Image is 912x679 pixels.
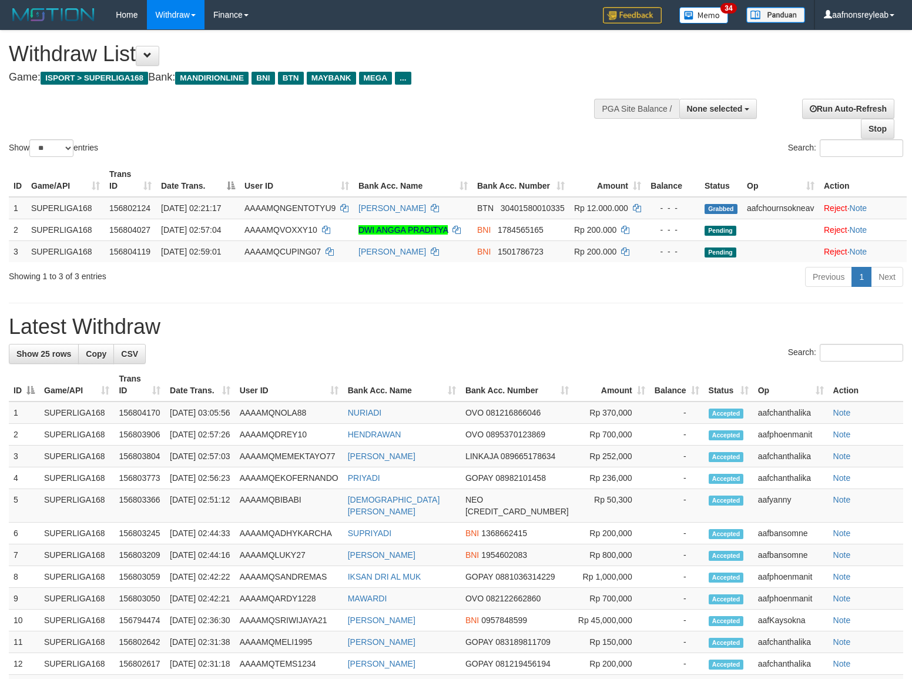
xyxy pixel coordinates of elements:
[477,203,494,213] span: BTN
[165,523,235,544] td: [DATE] 02:44:33
[819,219,907,240] td: ·
[165,544,235,566] td: [DATE] 02:44:16
[824,225,847,235] a: Reject
[709,638,744,648] span: Accepted
[650,424,704,446] td: -
[348,572,421,581] a: IKSAN DRI AL MUK
[700,163,742,197] th: Status
[9,344,79,364] a: Show 25 rows
[709,660,744,670] span: Accepted
[175,72,249,85] span: MANDIRIONLINE
[465,616,479,625] span: BNI
[86,349,106,359] span: Copy
[574,489,650,523] td: Rp 50,300
[9,42,596,66] h1: Withdraw List
[753,610,829,631] td: aafKaysokna
[477,247,491,256] span: BNI
[9,446,39,467] td: 3
[465,430,484,439] span: OVO
[461,368,574,402] th: Bank Acc. Number: activate to sort column ascending
[569,163,646,197] th: Amount: activate to sort column ascending
[650,610,704,631] td: -
[395,72,411,85] span: ...
[235,588,343,610] td: AAAAMQARDY1228
[833,430,851,439] a: Note
[39,610,114,631] td: SUPERLIGA168
[650,544,704,566] td: -
[481,529,527,538] span: Copy 1368662415 to clipboard
[16,349,71,359] span: Show 25 rows
[114,368,165,402] th: Trans ID: activate to sort column ascending
[833,529,851,538] a: Note
[753,566,829,588] td: aafphoenmanit
[9,653,39,675] td: 12
[235,544,343,566] td: AAAAMQLUKY27
[850,225,867,235] a: Note
[105,163,156,197] th: Trans ID: activate to sort column ascending
[753,402,829,424] td: aafchanthalika
[465,451,498,461] span: LINKAJA
[235,489,343,523] td: AAAAMQBIBABI
[161,247,221,256] span: [DATE] 02:59:01
[348,430,401,439] a: HENDRAWAN
[165,467,235,489] td: [DATE] 02:56:23
[501,203,565,213] span: Copy 30401580010335 to clipboard
[746,7,805,23] img: panduan.png
[477,225,491,235] span: BNI
[348,616,415,625] a: [PERSON_NAME]
[165,610,235,631] td: [DATE] 02:36:30
[165,446,235,467] td: [DATE] 02:57:03
[244,247,321,256] span: AAAAMQCUPING07
[574,544,650,566] td: Rp 800,000
[574,566,650,588] td: Rp 1,000,000
[348,529,391,538] a: SUPRIYADI
[824,247,847,256] a: Reject
[121,349,138,359] span: CSV
[574,631,650,653] td: Rp 150,000
[109,203,150,213] span: 156802124
[9,588,39,610] td: 9
[278,72,304,85] span: BTN
[9,566,39,588] td: 8
[114,424,165,446] td: 156803906
[833,451,851,461] a: Note
[244,225,317,235] span: AAAAMQVOXXY10
[709,409,744,419] span: Accepted
[574,523,650,544] td: Rp 200,000
[705,204,737,214] span: Grabbed
[9,544,39,566] td: 7
[753,523,829,544] td: aafbansomne
[348,659,415,668] a: [PERSON_NAME]
[235,402,343,424] td: AAAAMQNOLA88
[861,119,894,139] a: Stop
[687,104,743,113] span: None selected
[26,240,105,262] td: SUPERLIGA168
[709,551,744,561] span: Accepted
[709,529,744,539] span: Accepted
[829,368,903,402] th: Action
[39,631,114,653] td: SUPERLIGA168
[114,446,165,467] td: 156803804
[39,467,114,489] td: SUPERLIGA168
[650,467,704,489] td: -
[165,368,235,402] th: Date Trans.: activate to sort column ascending
[235,523,343,544] td: AAAAMQADHYKARCHA
[704,368,753,402] th: Status: activate to sort column ascending
[114,653,165,675] td: 156802617
[753,544,829,566] td: aafbansomne
[114,402,165,424] td: 156804170
[358,225,448,235] a: DWI ANGGA PRADITYA
[650,523,704,544] td: -
[819,163,907,197] th: Action
[9,6,98,24] img: MOTION_logo.png
[114,523,165,544] td: 156803245
[679,99,757,119] button: None selected
[114,566,165,588] td: 156803059
[574,402,650,424] td: Rp 370,000
[114,610,165,631] td: 156794474
[574,610,650,631] td: Rp 45,000,000
[156,163,240,197] th: Date Trans.: activate to sort column descending
[39,544,114,566] td: SUPERLIGA168
[742,197,819,219] td: aafchournsokneav
[235,631,343,653] td: AAAAMQMELI1995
